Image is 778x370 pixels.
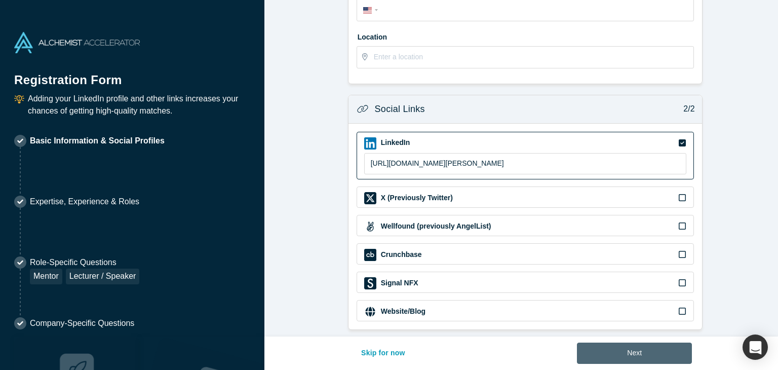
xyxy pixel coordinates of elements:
[380,249,422,260] label: Crunchbase
[357,215,694,236] div: Wellfound (previously AngelList) iconWellfound (previously AngelList)
[30,135,165,147] p: Basic Information & Social Profiles
[364,306,376,318] img: Website/Blog icon
[678,103,695,115] p: 2/2
[364,137,376,150] img: LinkedIn icon
[357,272,694,293] div: Signal NFX iconSignal NFX
[380,193,453,203] label: X (Previously Twitter)
[66,269,140,284] div: Lecturer / Speaker
[364,220,376,233] img: Wellfound (previously AngelList) icon
[357,187,694,208] div: X (Previously Twitter) iconX (Previously Twitter)
[357,243,694,265] div: Crunchbase iconCrunchbase
[357,132,694,180] div: LinkedIn iconLinkedIn
[28,93,250,117] p: Adding your LinkedIn profile and other links increases your chances of getting high-quality matches.
[30,196,139,208] p: Expertise, Experience & Roles
[30,269,62,284] div: Mentor
[357,28,694,43] label: Location
[380,306,425,317] label: Website/Blog
[14,32,140,53] img: Alchemist Accelerator Logo
[364,249,376,261] img: Crunchbase icon
[577,343,692,364] button: Next
[375,102,425,116] h3: Social Links
[30,317,134,329] p: Company-Specific Questions
[380,278,418,288] label: Signal NFX
[364,192,376,204] img: X (Previously Twitter) icon
[30,256,139,269] p: Role-Specific Questions
[364,277,376,289] img: Signal NFX icon
[351,343,416,364] button: Skip for now
[14,60,250,89] h1: Registration Form
[380,137,410,148] label: LinkedIn
[380,221,491,232] label: Wellfound (previously AngelList)
[357,300,694,321] div: Website/Blog iconWebsite/Blog
[374,47,693,68] input: Enter a location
